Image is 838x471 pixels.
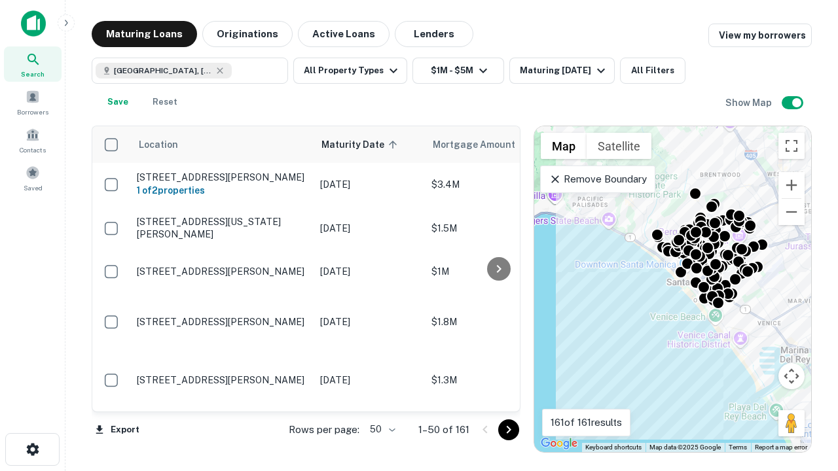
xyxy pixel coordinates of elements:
a: Contacts [4,122,62,158]
p: [DATE] [320,264,418,279]
button: Reset [144,89,186,115]
button: Map camera controls [778,363,805,389]
p: $1.5M [431,221,562,235]
p: $1M [431,264,562,279]
p: [STREET_ADDRESS][PERSON_NAME] [137,374,307,386]
p: [DATE] [320,177,418,192]
p: 1–50 of 161 [418,422,469,438]
iframe: Chat Widget [773,366,838,429]
p: $1.8M [431,315,562,329]
div: 50 [365,420,397,439]
p: [DATE] [320,315,418,329]
button: $1M - $5M [412,58,504,84]
p: [DATE] [320,373,418,387]
p: Remove Boundary [549,171,646,187]
a: Search [4,46,62,82]
button: Show street map [541,133,587,159]
a: Saved [4,160,62,196]
button: Keyboard shortcuts [585,443,642,452]
span: Search [21,69,45,79]
span: Contacts [20,145,46,155]
button: All Property Types [293,58,407,84]
img: capitalize-icon.png [21,10,46,37]
button: Originations [202,21,293,47]
th: Mortgage Amount [425,126,569,163]
h6: 1 of 2 properties [137,183,307,198]
span: Map data ©2025 Google [649,444,721,451]
span: Location [138,137,178,152]
button: Zoom out [778,199,805,225]
button: Export [92,420,143,440]
div: Maturing [DATE] [520,63,609,78]
p: [STREET_ADDRESS][PERSON_NAME] [137,266,307,277]
a: Borrowers [4,84,62,120]
span: [GEOGRAPHIC_DATA], [GEOGRAPHIC_DATA], [GEOGRAPHIC_DATA] [114,65,212,77]
a: Open this area in Google Maps (opens a new window) [537,435,581,452]
p: [STREET_ADDRESS][PERSON_NAME] [137,316,307,328]
th: Maturity Date [314,126,425,163]
span: Maturity Date [321,137,401,152]
span: Borrowers [17,107,48,117]
button: Zoom in [778,172,805,198]
p: $3.4M [431,177,562,192]
p: $1.3M [431,373,562,387]
p: [DATE] [320,221,418,235]
a: View my borrowers [708,24,812,47]
th: Location [130,126,314,163]
p: 161 of 161 results [551,415,622,430]
button: Save your search to get updates of matches that match your search criteria. [97,89,139,115]
button: All Filters [620,58,685,84]
span: Saved [24,183,43,193]
button: Active Loans [298,21,390,47]
button: Toggle fullscreen view [778,133,805,159]
a: Terms (opens in new tab) [729,444,747,451]
img: Google [537,435,581,452]
button: Maturing Loans [92,21,197,47]
button: Maturing [DATE] [509,58,615,84]
p: Rows per page: [289,422,359,438]
button: Lenders [395,21,473,47]
span: Mortgage Amount [433,137,532,152]
p: [STREET_ADDRESS][PERSON_NAME] [137,171,307,183]
button: Go to next page [498,419,519,440]
a: Report a map error [755,444,807,451]
h6: Show Map [725,96,774,110]
p: [STREET_ADDRESS][US_STATE][PERSON_NAME] [137,216,307,239]
div: 0 0 [534,126,811,452]
button: Show satellite imagery [587,133,651,159]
